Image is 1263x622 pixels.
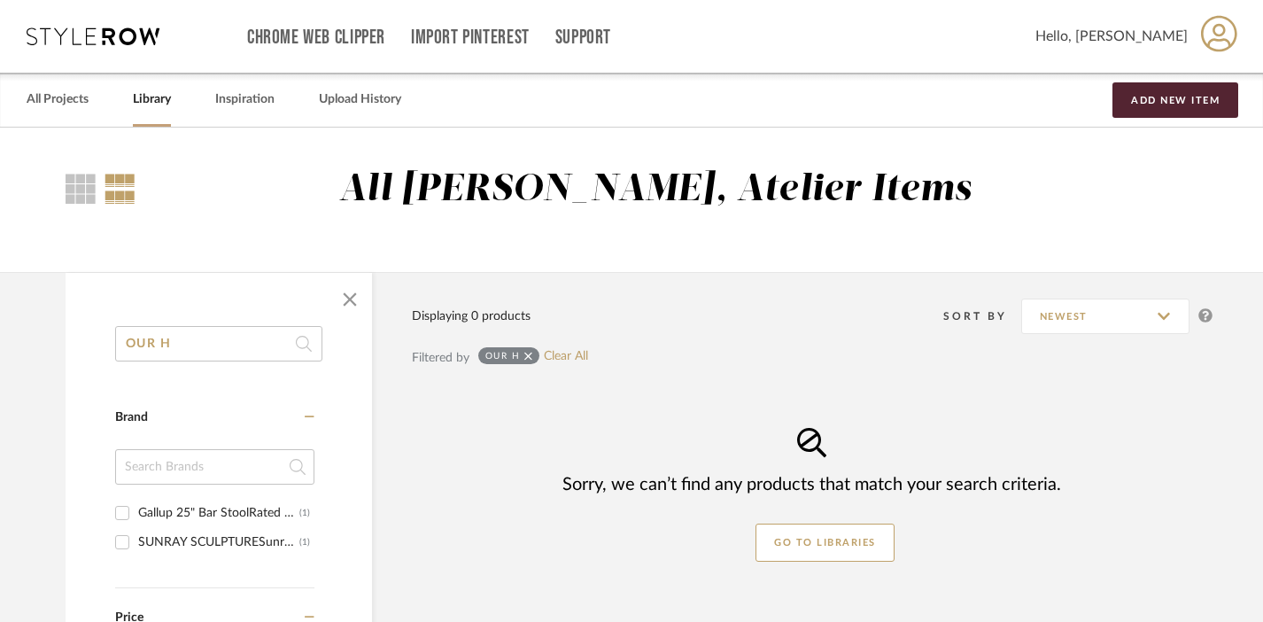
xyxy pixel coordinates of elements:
[299,499,310,527] div: (1)
[319,88,401,112] a: Upload History
[412,307,531,326] div: Displaying 0 products
[115,411,148,424] span: Brand
[755,524,895,562] button: GO TO LIBRARIES
[115,326,322,362] input: Search within 0 results
[215,88,275,112] a: Inspiration
[555,30,611,45] a: Support
[943,307,1021,325] div: Sort By
[1112,82,1238,118] button: Add New Item
[411,30,530,45] a: Import Pinterest
[485,350,521,362] div: OUR H
[138,499,299,527] div: Gallup 25" Bar StoolRated 4.65 out of 5 stars.4.7297 Reviews$279$40 OFF your qualifying firs
[115,449,314,485] input: Search Brands
[339,167,972,213] div: All [PERSON_NAME], Atelier Items
[544,349,588,364] a: Clear All
[247,30,385,45] a: Chrome Web Clipper
[562,472,1061,497] div: Sorry, we can’t find any products that match your search criteria.
[299,528,310,556] div: (1)
[138,528,299,556] div: SUNRAY SCULPTURESunray Sculpture-Sm9.92290DimensionsOverall 20"L x 8"W x 27"H (32 lbs)Sunray
[133,88,171,112] a: Library
[412,348,469,368] div: Filtered by
[332,282,368,317] button: Close
[27,88,89,112] a: All Projects
[1035,26,1188,47] span: Hello, [PERSON_NAME]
